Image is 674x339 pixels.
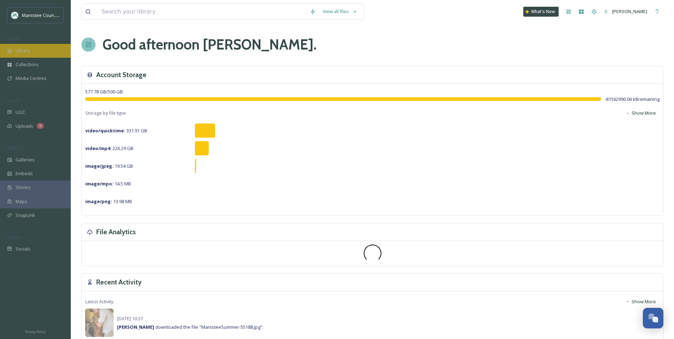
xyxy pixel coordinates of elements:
[85,198,112,205] strong: image/png :
[85,145,111,151] strong: video/mp4 :
[16,47,30,54] span: Library
[11,12,18,19] img: logo.jpeg
[85,127,147,134] span: 331.91 GB
[117,315,143,322] span: [DATE] 10:37
[117,324,154,330] strong: [PERSON_NAME]
[117,324,264,330] span: downloaded the file "ManisteeSummer-55188.jpg".
[16,123,33,130] span: Uploads
[85,145,133,151] span: 226.29 GB
[85,110,126,116] span: Storage by file type
[96,70,146,80] h3: Account Storage
[7,235,21,240] span: SOCIALS
[96,277,142,287] h3: Recent Activity
[85,163,114,169] strong: image/jpeg :
[16,109,25,116] span: UGC
[523,7,559,17] a: What's New
[622,106,659,120] button: Show More
[37,123,44,129] div: 5
[16,61,39,68] span: Collections
[319,5,361,18] a: View all files
[85,180,131,187] span: 14.5 MB
[16,75,47,82] span: Media Centres
[612,8,647,15] span: [PERSON_NAME]
[103,34,317,55] h1: Good afternoon [PERSON_NAME] .
[7,145,23,151] span: WIDGETS
[85,180,114,187] strong: image/mpo :
[16,246,30,252] span: Socials
[643,308,663,328] button: Open Chat
[22,12,76,18] span: Manistee County Tourism
[85,309,114,337] img: e4830112-0602-4a2f-befa-4f2d762fa621.jpg
[85,298,113,305] span: Latest Activity
[85,127,125,134] strong: video/quicktime :
[605,96,659,103] span: -81562990.06 kB remaining
[25,327,46,335] a: Privacy Policy
[85,163,133,169] span: 19.54 GB
[7,98,22,103] span: COLLECT
[85,88,123,95] span: 577.78 GB / 500 GB
[25,329,46,334] span: Privacy Policy
[85,198,132,205] span: 13.98 MB
[16,198,27,205] span: Maps
[16,184,31,191] span: Stories
[622,295,659,309] button: Show More
[7,36,19,42] span: MEDIA
[16,212,35,219] span: SnapLink
[16,156,35,163] span: Galleries
[98,4,306,19] input: Search your library
[600,5,651,18] a: [PERSON_NAME]
[16,170,33,177] span: Embeds
[96,227,136,237] h3: File Analytics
